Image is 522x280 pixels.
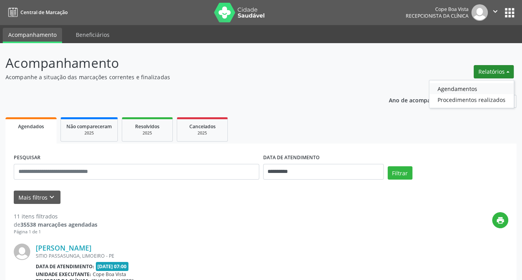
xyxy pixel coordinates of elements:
[14,212,97,220] div: 11 itens filtrados
[471,4,488,21] img: img
[5,6,68,19] a: Central de Marcação
[20,221,97,228] strong: 35538 marcações agendadas
[20,9,68,16] span: Central de Marcação
[14,152,40,164] label: PESQUISAR
[5,53,363,73] p: Acompanhamento
[488,4,503,21] button: 
[66,130,112,136] div: 2025
[503,6,517,20] button: apps
[5,73,363,81] p: Acompanhe a situação das marcações correntes e finalizadas
[429,83,514,94] a: Agendamentos
[263,152,320,164] label: DATA DE ATENDIMENTO
[48,193,56,202] i: keyboard_arrow_down
[96,262,129,271] span: [DATE] 07:00
[18,123,44,130] span: Agendados
[14,220,97,229] div: de
[128,130,167,136] div: 2025
[429,94,514,105] a: Procedimentos realizados
[135,123,159,130] span: Resolvidos
[66,123,112,130] span: Não compareceram
[183,130,222,136] div: 2025
[14,229,97,235] div: Página 1 de 1
[429,80,514,108] ul: Relatórios
[496,216,505,225] i: print
[491,7,500,16] i: 
[93,271,126,278] span: Cope Boa Vista
[3,28,62,43] a: Acompanhamento
[492,212,508,228] button: print
[36,253,390,259] div: SITIO PASSASUNGA, LIMOEIRO - PE
[474,65,514,78] button: Relatórios
[70,28,115,42] a: Beneficiários
[189,123,216,130] span: Cancelados
[406,6,469,13] div: Cope Boa Vista
[36,244,92,252] a: [PERSON_NAME]
[36,263,94,270] b: Data de atendimento:
[389,95,458,105] p: Ano de acompanhamento
[406,13,469,19] span: Recepcionista da clínica
[388,166,412,180] button: Filtrar
[14,244,30,260] img: img
[14,191,60,204] button: Mais filtroskeyboard_arrow_down
[36,271,91,278] b: Unidade executante:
